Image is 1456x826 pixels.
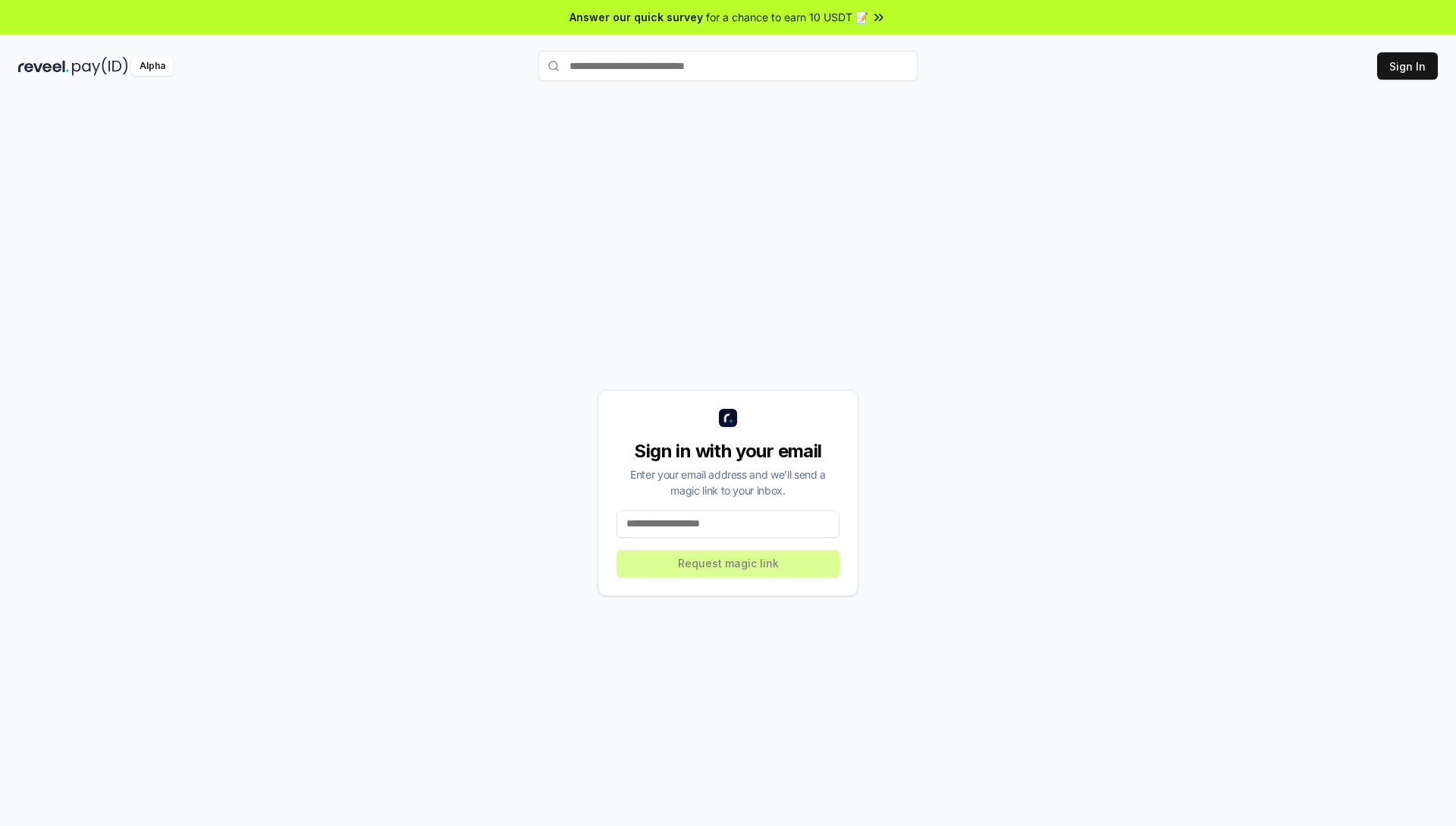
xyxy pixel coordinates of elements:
[131,57,174,76] div: Alpha
[72,57,128,76] img: pay_id
[706,9,868,25] span: for a chance to earn 10 USDT 📝
[1377,52,1438,80] button: Sign In
[18,57,69,76] img: reveel_dark
[719,409,737,427] img: logo_small
[617,466,839,498] div: Enter your email address and we’ll send a magic link to your inbox.
[570,9,703,25] span: Answer our quick survey
[617,439,839,463] div: Sign in with your email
